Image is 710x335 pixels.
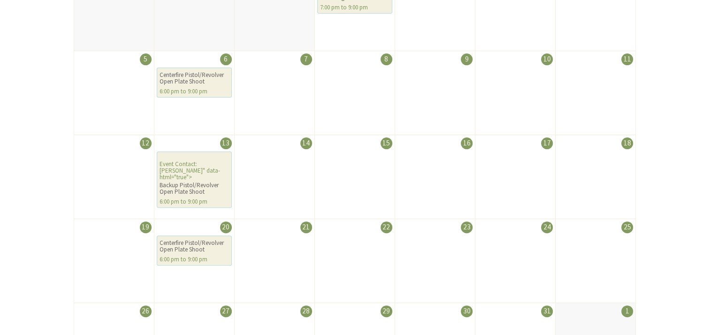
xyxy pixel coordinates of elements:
div: 26 [140,305,152,317]
div: 31 [541,305,553,317]
div: 6:00 pm to 9:00 pm [160,88,229,95]
div: 28 [300,305,312,317]
div: 25 [621,221,633,233]
div: 18 [621,137,633,149]
div: 10 [541,53,553,65]
div: 14 [300,137,312,149]
div: Centerfire Pistol/Revolver Open Plate Shoot [160,240,229,253]
div: Centerfire Pistol/Revolver Open Plate Shoot [160,72,229,85]
div: 16 [461,137,473,149]
div: 8 [381,53,392,65]
div: 1 [621,305,633,317]
div: 24 [541,221,553,233]
div: 7 [300,53,312,65]
div: 17 [541,137,553,149]
div: 12 [140,137,152,149]
div: Backup Pistol/Revolver Open Plate Shoot [160,182,229,195]
div: 11 [621,53,633,65]
div: 30 [461,305,473,317]
div: 5 [140,53,152,65]
div: 15 [381,137,392,149]
div: 6:00 pm to 9:00 pm [160,256,229,263]
div: 23 [461,221,473,233]
div: 13 [220,137,232,149]
div: 20 [220,221,232,233]
div: 19 [140,221,152,233]
div: 29 [381,305,392,317]
div: 27 [220,305,232,317]
div: 6 [220,53,232,65]
div: Event Contact: [PERSON_NAME]" data-html="true"> [157,152,232,208]
div: 7:00 pm to 9:00 pm [320,4,389,11]
div: 21 [300,221,312,233]
div: 22 [381,221,392,233]
div: 6:00 pm to 9:00 pm [160,198,229,205]
div: 9 [461,53,473,65]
